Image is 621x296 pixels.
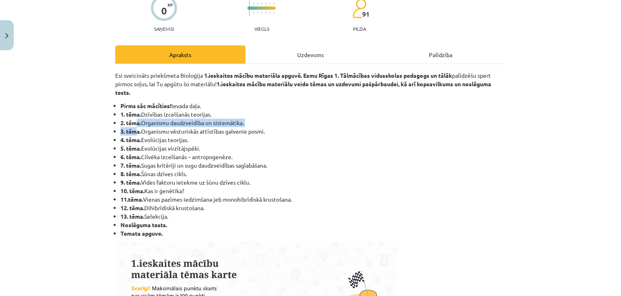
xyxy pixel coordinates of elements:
[120,195,506,204] li: Vienas pazīmes iedzimšana jeb monohibrīdiskā krustošana.
[120,110,506,119] li: Dzīvības izcelšanās teorijas.
[120,212,506,221] li: Selekcija.
[253,2,254,4] img: icon-short-line-57e1e144782c952c97e751825c79c345078a6d821885a25fce030b3d8c18986b.svg
[151,26,177,32] p: Saņemsi
[120,111,141,118] strong: 1. tēma.
[120,136,506,144] li: Evolūcijas teorijas.
[257,12,258,14] img: icon-short-line-57e1e144782c952c97e751825c79c345078a6d821885a25fce030b3d8c18986b.svg
[265,2,266,4] img: icon-short-line-57e1e144782c952c97e751825c79c345078a6d821885a25fce030b3d8c18986b.svg
[120,128,141,135] strong: 3. tēma.
[120,178,506,187] li: Vides faktoru ietekme uz šūnu dzīves ciklu.
[254,26,269,32] p: Viegls
[245,45,376,64] div: Uzdevums
[269,2,270,4] img: icon-short-line-57e1e144782c952c97e751825c79c345078a6d821885a25fce030b3d8c18986b.svg
[161,5,167,17] div: 0
[120,213,144,220] strong: 13. tēma.
[115,71,506,97] p: Esi sveicināts priekšmeta Bioloģija palīdzēšu spert pirmos soļus, lai Tu apgūtu šo materiālu!
[273,12,274,14] img: icon-short-line-57e1e144782c952c97e751825c79c345078a6d821885a25fce030b3d8c18986b.svg
[120,161,506,170] li: Sugas kritēriji un sugu daudzveidības saglabāšana.
[265,12,266,14] img: icon-short-line-57e1e144782c952c97e751825c79c345078a6d821885a25fce030b3d8c18986b.svg
[120,162,141,169] strong: 7. tēma.
[115,80,491,96] strong: 1.ieskaites mācību materiālu veido tēmas un uzdevumi pašpārbaudei, kā arī kopsavilkums un noslēgu...
[120,153,506,161] li: Cilvēka izcelšanās – antropogenēze.
[120,179,141,186] strong: 9. tēma.
[353,26,366,32] p: pilda
[120,204,506,212] li: Dihibrīdiskā krustošana.
[5,33,8,38] img: icon-close-lesson-0947bae3869378f0d4975bcd49f059093ad1ed9edebbc8119c70593378902aed.svg
[115,45,245,64] div: Apraksts
[273,2,274,4] img: icon-short-line-57e1e144782c952c97e751825c79c345078a6d821885a25fce030b3d8c18986b.svg
[120,136,141,143] strong: 4. tēma.
[120,187,144,194] strong: 10. tēma.
[120,127,506,136] li: Organismu vēsturiskās attīstības galvenie posmi.
[120,119,141,126] strong: 2. tēma.
[269,12,270,14] img: icon-short-line-57e1e144782c952c97e751825c79c345078a6d821885a25fce030b3d8c18986b.svg
[120,102,171,109] strong: Pirms sāc mācīties!
[120,196,143,203] strong: 11.tēma.
[257,2,258,4] img: icon-short-line-57e1e144782c952c97e751825c79c345078a6d821885a25fce030b3d8c18986b.svg
[120,153,141,160] strong: 6. tēma.
[204,72,452,79] strong: 1.ieskaites mācību materiāla apguvē. Esmu Rīgas 1. Tālmācības vidusskolas pedagogs un tālāk
[120,119,506,127] li: Organismu daudzveidība un sistemātika.
[120,144,506,153] li: Evolūcijas virzītājspēki.
[120,170,141,177] strong: 8. tēma.
[120,102,506,110] li: Ievada daļa.
[120,204,144,211] strong: 12. tēma.
[120,145,141,152] strong: 5. tēma.
[120,221,167,228] strong: Noslēguma tests.
[253,12,254,14] img: icon-short-line-57e1e144782c952c97e751825c79c345078a6d821885a25fce030b3d8c18986b.svg
[167,2,173,7] span: XP
[120,187,506,195] li: Kas ir ģenētika?
[376,45,506,64] div: Palīdzība
[120,170,506,178] li: Šūnas dzīves cikls.
[120,230,163,237] strong: Temata apguve.
[362,11,370,18] span: 91
[249,0,250,16] img: icon-long-line-d9ea69661e0d244f92f715978eff75569469978d946b2353a9bb055b3ed8787d.svg
[261,12,262,14] img: icon-short-line-57e1e144782c952c97e751825c79c345078a6d821885a25fce030b3d8c18986b.svg
[261,2,262,4] img: icon-short-line-57e1e144782c952c97e751825c79c345078a6d821885a25fce030b3d8c18986b.svg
